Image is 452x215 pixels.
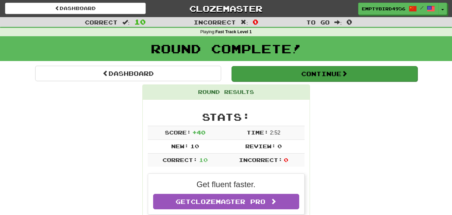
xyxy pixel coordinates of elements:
[153,194,299,209] a: GetClozemaster Pro
[191,198,265,205] span: Clozemaster Pro
[253,18,258,26] span: 0
[148,111,305,122] h2: Stats:
[153,179,299,190] p: Get fluent faster.
[35,66,221,81] a: Dashboard
[245,143,276,149] span: Review:
[122,19,130,25] span: :
[358,3,439,15] a: EmptyBird4956 /
[192,129,205,136] span: + 40
[241,19,248,25] span: :
[306,19,330,25] span: To go
[239,157,282,163] span: Incorrect:
[232,66,417,82] button: Continue
[5,3,146,14] a: Dashboard
[215,30,252,34] strong: Fast Track Level 1
[85,19,118,25] span: Correct
[165,129,191,136] span: Score:
[362,6,405,12] span: EmptyBird4956
[334,19,342,25] span: :
[270,130,280,136] span: 2 : 52
[420,5,424,10] span: /
[163,157,197,163] span: Correct:
[190,143,199,149] span: 10
[277,143,282,149] span: 0
[194,19,236,25] span: Incorrect
[247,129,268,136] span: Time:
[171,143,189,149] span: New:
[143,85,310,100] div: Round Results
[284,157,288,163] span: 0
[156,3,297,14] a: Clozemaster
[199,157,208,163] span: 10
[134,18,146,26] span: 10
[346,18,352,26] span: 0
[2,42,450,55] h1: Round Complete!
